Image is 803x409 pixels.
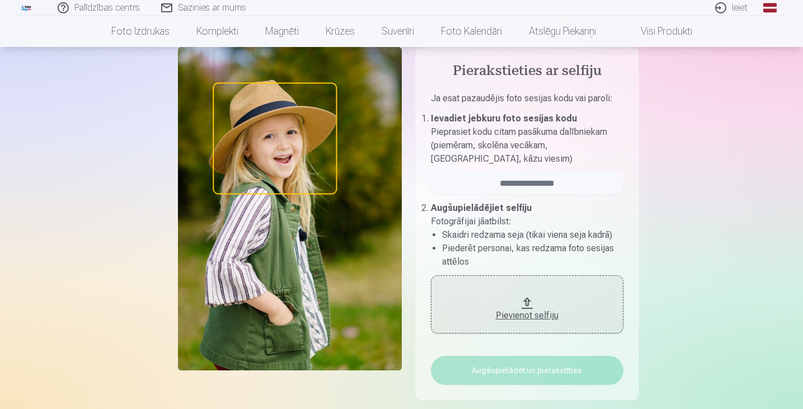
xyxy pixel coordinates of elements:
li: Skaidri redzama seja (tikai viena seja kadrā) [442,228,623,242]
a: Suvenīri [368,16,428,47]
a: Visi produkti [609,16,706,47]
h4: Pierakstieties ar selfiju [431,63,623,81]
b: Augšupielādējiet selfiju [431,203,532,213]
li: Piederēt personai, kas redzama foto sesijas attēlos [442,242,623,269]
a: Foto kalendāri [428,16,515,47]
p: Pieprasiet kodu citam pasākuma dalībniekam (piemēram, skolēna vecākam, [GEOGRAPHIC_DATA], kāzu vi... [431,125,623,166]
p: Ja esat pazaudējis foto sesijas kodu vai paroli : [431,92,623,112]
button: Augšupielādēt un pierakstīties [431,356,623,385]
button: Pievienot selfiju [431,275,623,333]
a: Foto izdrukas [98,16,183,47]
img: /fa1 [20,4,32,11]
div: Pievienot selfiju [442,309,612,322]
a: Krūzes [312,16,368,47]
b: Ievadiet jebkuru foto sesijas kodu [431,113,577,124]
p: Fotogrāfijai jāatbilst : [431,215,623,228]
a: Atslēgu piekariņi [515,16,609,47]
a: Magnēti [252,16,312,47]
a: Komplekti [183,16,252,47]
